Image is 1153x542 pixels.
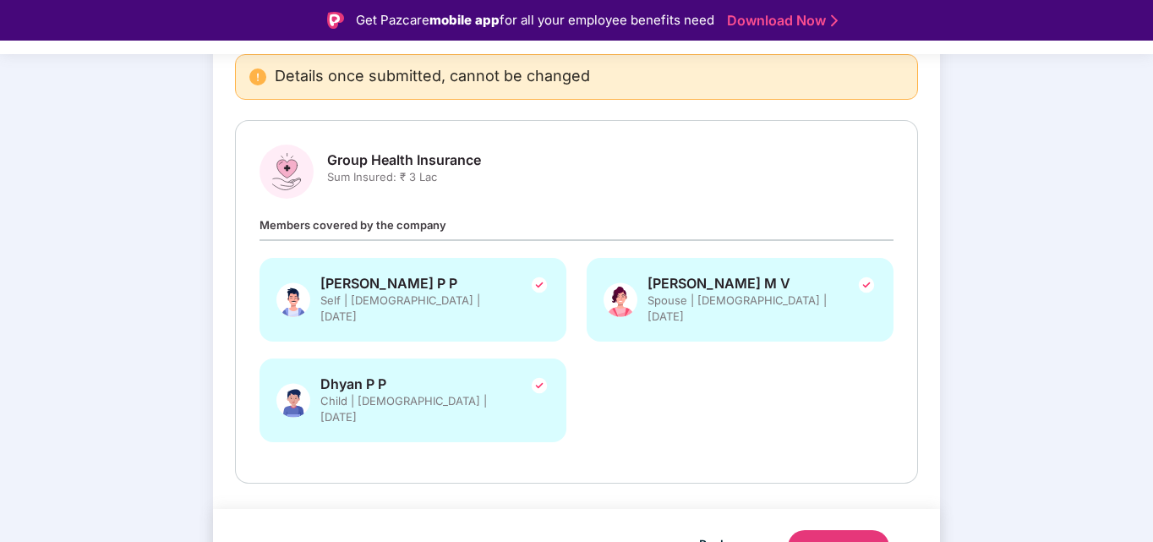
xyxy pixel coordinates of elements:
[260,218,446,232] span: Members covered by the company
[260,145,314,199] img: svg+xml;base64,PHN2ZyBpZD0iR3JvdXBfSGVhbHRoX0luc3VyYW5jZSIgZGF0YS1uYW1lPSJHcm91cCBIZWFsdGggSW5zdX...
[831,12,838,30] img: Stroke
[249,68,266,85] img: svg+xml;base64,PHN2ZyBpZD0iRGFuZ2VyX2FsZXJ0IiBkYXRhLW5hbWU9IkRhbmdlciBhbGVydCIgeG1sbnM9Imh0dHA6Ly...
[276,275,310,325] img: svg+xml;base64,PHN2ZyBpZD0iU3BvdXNlX01hbGUiIHhtbG5zPSJodHRwOi8vd3d3LnczLm9yZy8yMDAwL3N2ZyIgeG1sbn...
[648,275,833,293] span: [PERSON_NAME] M V
[320,393,506,425] span: Child | [DEMOGRAPHIC_DATA] | [DATE]
[356,10,714,30] div: Get Pazcare for all your employee benefits need
[327,169,481,185] span: Sum Insured: ₹ 3 Lac
[275,68,590,85] span: Details once submitted, cannot be changed
[320,275,506,293] span: [PERSON_NAME] P P
[320,375,506,393] span: Dhyan P P
[648,293,833,325] span: Spouse | [DEMOGRAPHIC_DATA] | [DATE]
[529,275,549,295] img: svg+xml;base64,PHN2ZyBpZD0iVGljay0yNHgyNCIgeG1sbnM9Imh0dHA6Ly93d3cudzMub3JnLzIwMDAvc3ZnIiB3aWR0aD...
[604,275,637,325] img: svg+xml;base64,PHN2ZyB4bWxucz0iaHR0cDovL3d3dy53My5vcmcvMjAwMC9zdmciIHhtbG5zOnhsaW5rPSJodHRwOi8vd3...
[327,151,481,169] span: Group Health Insurance
[856,275,877,295] img: svg+xml;base64,PHN2ZyBpZD0iVGljay0yNHgyNCIgeG1sbnM9Imh0dHA6Ly93d3cudzMub3JnLzIwMDAvc3ZnIiB3aWR0aD...
[727,12,833,30] a: Download Now
[429,12,500,28] strong: mobile app
[327,12,344,29] img: Logo
[320,293,506,325] span: Self | [DEMOGRAPHIC_DATA] | [DATE]
[276,375,310,425] img: svg+xml;base64,PHN2ZyBpZD0iU3BvdXNlX0ZlbWFsZSIgeG1sbnM9Imh0dHA6Ly93d3cudzMub3JnLzIwMDAvc3ZnIiB4bW...
[529,375,549,396] img: svg+xml;base64,PHN2ZyBpZD0iVGljay0yNHgyNCIgeG1sbnM9Imh0dHA6Ly93d3cudzMub3JnLzIwMDAvc3ZnIiB3aWR0aD...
